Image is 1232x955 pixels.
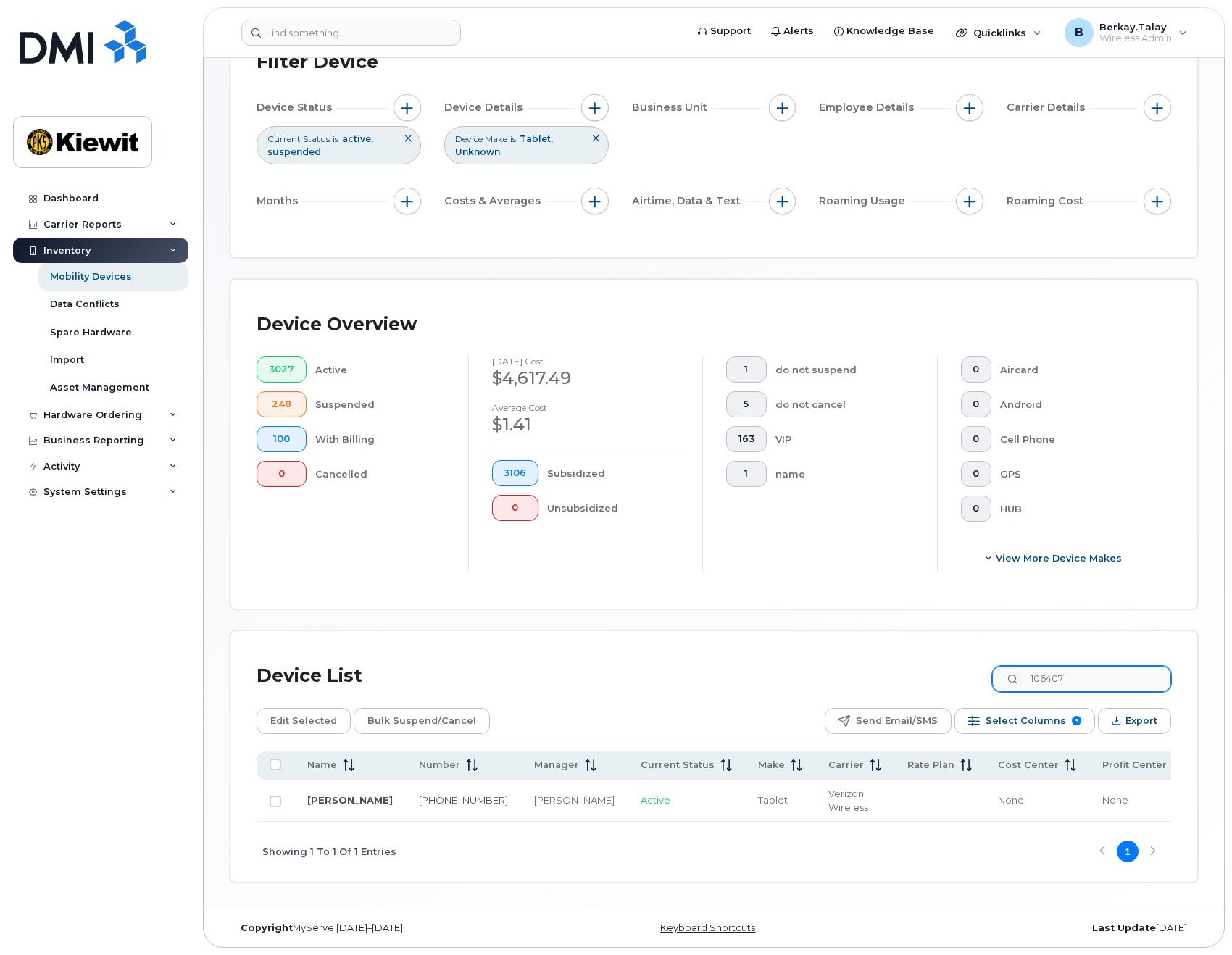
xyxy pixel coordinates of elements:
span: Active [641,794,670,806]
div: do not suspend [775,356,914,383]
button: 1 [726,356,767,383]
span: Support [710,24,751,38]
button: Send Email/SMS [825,708,952,734]
div: do not cancel [775,391,914,417]
span: 0 [973,364,979,375]
span: Profit Center [1102,759,1167,772]
button: 163 [726,426,767,452]
span: Carrier Details [1007,100,1089,115]
span: Bulk Suspend/Cancel [367,710,476,732]
span: Manager [534,759,579,772]
span: Verizon Wireless [828,788,868,813]
div: name [775,461,914,487]
span: Alerts [783,24,814,38]
span: Tablet [758,794,788,806]
button: View More Device Makes [961,545,1149,571]
button: Edit Selected [257,708,351,734]
h4: Average cost [492,403,680,412]
div: Aircard [1000,356,1148,383]
span: 9 [1072,716,1081,725]
h4: [DATE] cost [492,356,680,366]
span: 3027 [269,364,294,375]
button: 0 [492,495,539,521]
div: MyServe [DATE]–[DATE] [230,922,552,934]
span: 0 [973,503,979,514]
span: 0 [504,502,526,514]
div: $1.41 [492,412,680,437]
div: Cancelled [315,461,445,487]
span: Months [257,193,302,209]
span: Tablet [520,133,553,144]
span: Knowledge Base [846,24,934,38]
span: 100 [269,433,294,445]
span: Send Email/SMS [856,710,938,732]
div: Android [1000,391,1148,417]
span: 3106 [504,467,526,479]
div: Filter Device [257,43,378,81]
span: 1 [738,364,754,375]
span: Device Make [455,133,507,145]
span: B [1075,24,1083,41]
span: Device Status [257,100,336,115]
span: Quicklinks [973,27,1026,38]
span: Cost Center [998,759,1059,772]
span: None [1102,794,1128,806]
button: 0 [961,426,992,452]
a: [PHONE_NUMBER] [419,794,508,806]
button: 100 [257,426,307,452]
input: Search Device List ... [992,666,1171,692]
span: Wireless Admin [1099,33,1172,44]
span: Employee Details [819,100,918,115]
span: suspended [267,146,321,157]
button: 0 [961,496,992,522]
span: is [510,133,516,145]
div: [DATE] [875,922,1198,934]
span: Berkay.Talay [1099,21,1172,33]
button: 3027 [257,356,307,383]
button: Export [1098,708,1171,734]
div: Subsidized [547,460,679,486]
div: Quicklinks [946,18,1052,47]
span: Showing 1 To 1 Of 1 Entries [262,841,396,862]
div: With Billing [315,426,445,452]
div: VIP [775,426,914,452]
span: Make [758,759,785,772]
span: Name [307,759,337,772]
span: Unknown [455,146,500,157]
strong: Last Update [1092,922,1156,933]
div: [PERSON_NAME] [534,793,615,807]
span: 248 [269,399,294,410]
span: is [333,133,338,145]
span: Roaming Cost [1007,193,1088,209]
a: Keyboard Shortcuts [660,922,755,933]
button: Bulk Suspend/Cancel [354,708,490,734]
span: Number [419,759,460,772]
span: Airtime, Data & Text [632,193,745,209]
span: 163 [738,433,754,445]
span: 1 [738,468,754,480]
button: 0 [961,391,992,417]
div: Active [315,356,445,383]
strong: Copyright [241,922,293,933]
span: View More Device Makes [996,551,1122,565]
span: Business Unit [632,100,712,115]
span: Select Columns [986,710,1066,732]
span: Export [1125,710,1157,732]
div: Device Overview [257,306,417,343]
div: HUB [1000,496,1148,522]
span: 0 [973,399,979,410]
span: 0 [973,468,979,480]
span: Costs & Averages [444,193,545,209]
a: [PERSON_NAME] [307,794,393,806]
input: Find something... [241,20,461,46]
div: GPS [1000,461,1148,487]
a: Knowledge Base [824,17,944,46]
button: 0 [257,461,307,487]
span: Carrier [828,759,864,772]
div: Berkay.Talay [1054,18,1197,47]
button: Page 1 [1117,841,1139,862]
iframe: Messenger Launcher [1169,892,1221,944]
div: Suspended [315,391,445,417]
span: Current Status [641,759,715,772]
span: Device Details [444,100,527,115]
